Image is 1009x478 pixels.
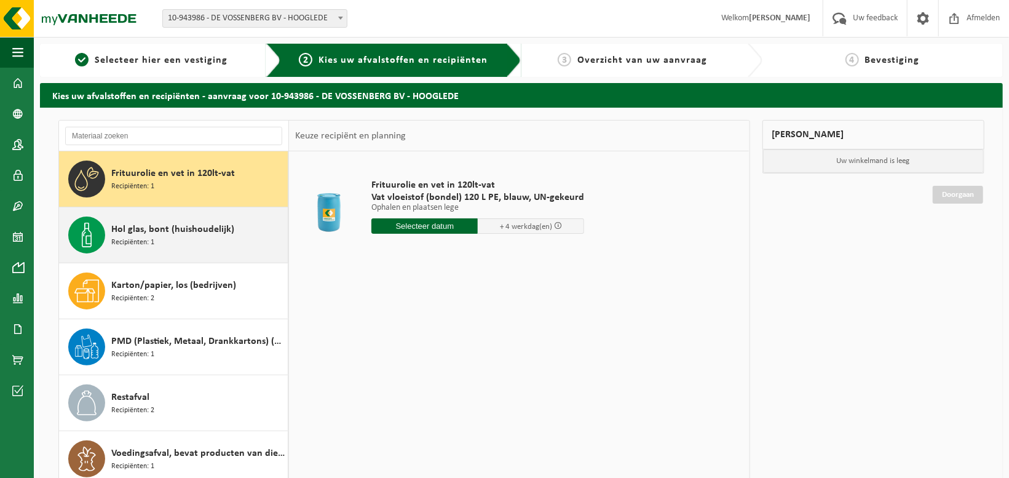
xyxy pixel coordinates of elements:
div: Keuze recipiënt en planning [289,121,412,151]
input: Selecteer datum [371,218,478,234]
span: Restafval [111,390,149,405]
h2: Kies uw afvalstoffen en recipiënten - aanvraag voor 10-943986 - DE VOSSENBERG BV - HOOGLEDE [40,83,1003,107]
span: Kies uw afvalstoffen en recipiënten [319,55,488,65]
span: Recipiënten: 1 [111,237,154,249]
span: Recipiënten: 1 [111,461,154,472]
button: Restafval Recipiënten: 2 [59,375,288,431]
span: Recipiënten: 1 [111,349,154,360]
span: Bevestiging [865,55,920,65]
span: 10-943986 - DE VOSSENBERG BV - HOOGLEDE [163,10,347,27]
a: Doorgaan [933,186,983,204]
span: PMD (Plastiek, Metaal, Drankkartons) (bedrijven) [111,334,285,349]
input: Materiaal zoeken [65,127,282,145]
span: Selecteer hier een vestiging [95,55,228,65]
p: Uw winkelmand is leeg [763,149,984,173]
span: 10-943986 - DE VOSSENBERG BV - HOOGLEDE [162,9,347,28]
button: Frituurolie en vet in 120lt-vat Recipiënten: 1 [59,151,288,207]
span: Recipiënten: 2 [111,405,154,416]
span: Frituurolie en vet in 120lt-vat [111,166,235,181]
p: Ophalen en plaatsen lege [371,204,584,212]
span: 1 [75,53,89,66]
button: Karton/papier, los (bedrijven) Recipiënten: 2 [59,263,288,319]
div: [PERSON_NAME] [762,120,985,149]
span: Overzicht van uw aanvraag [577,55,707,65]
span: Hol glas, bont (huishoudelijk) [111,222,234,237]
span: 3 [558,53,571,66]
span: Recipiënten: 2 [111,293,154,305]
span: Vat vloeistof (bondel) 120 L PE, blauw, UN-gekeurd [371,191,584,204]
span: Recipiënten: 1 [111,181,154,193]
span: 2 [299,53,312,66]
button: PMD (Plastiek, Metaal, Drankkartons) (bedrijven) Recipiënten: 1 [59,319,288,375]
strong: [PERSON_NAME] [749,14,810,23]
button: Hol glas, bont (huishoudelijk) Recipiënten: 1 [59,207,288,263]
a: 1Selecteer hier een vestiging [46,53,256,68]
span: 4 [845,53,859,66]
span: Karton/papier, los (bedrijven) [111,278,236,293]
span: Frituurolie en vet in 120lt-vat [371,179,584,191]
span: + 4 werkdag(en) [500,223,552,231]
span: Voedingsafval, bevat producten van dierlijke oorsprong, onverpakt, categorie 3 [111,446,285,461]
